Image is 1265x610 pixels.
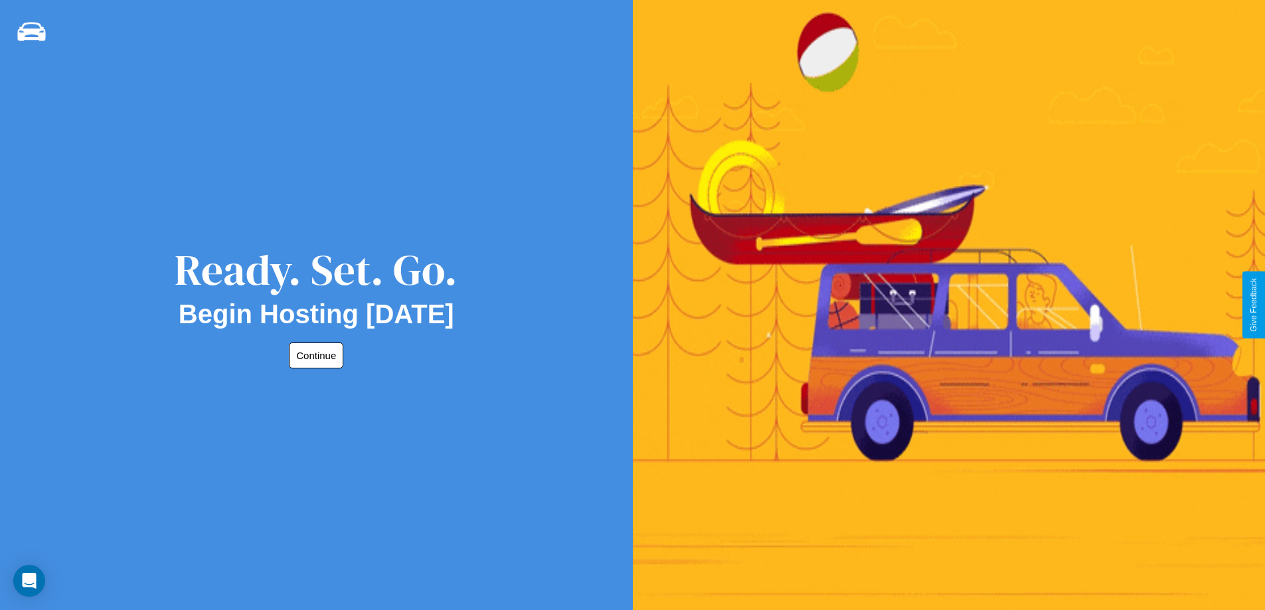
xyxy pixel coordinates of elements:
div: Ready. Set. Go. [175,240,458,299]
h2: Begin Hosting [DATE] [179,299,454,329]
div: Open Intercom Messenger [13,565,45,597]
div: Give Feedback [1249,278,1258,332]
button: Continue [289,343,343,368]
